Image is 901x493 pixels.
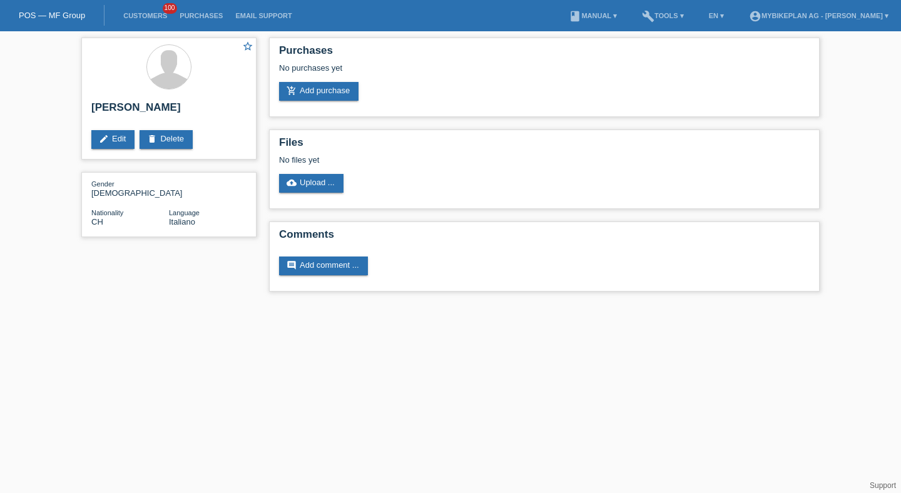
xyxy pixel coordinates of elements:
h2: Files [279,136,810,155]
div: No files yet [279,155,661,165]
i: star_border [242,41,253,52]
i: add_shopping_cart [287,86,297,96]
i: book [569,10,581,23]
span: Gender [91,180,115,188]
a: star_border [242,41,253,54]
span: Italiano [169,217,195,226]
a: cloud_uploadUpload ... [279,174,344,193]
h2: Purchases [279,44,810,63]
h2: Comments [279,228,810,247]
span: Switzerland [91,217,103,226]
i: delete [147,134,157,144]
a: bookManual ▾ [562,12,623,19]
span: Language [169,209,200,216]
a: deleteDelete [140,130,193,149]
a: buildTools ▾ [636,12,690,19]
span: Nationality [91,209,123,216]
a: editEdit [91,130,135,149]
div: [DEMOGRAPHIC_DATA] [91,179,169,198]
i: build [642,10,654,23]
a: Purchases [173,12,229,19]
i: cloud_upload [287,178,297,188]
a: add_shopping_cartAdd purchase [279,82,359,101]
a: Support [870,481,896,490]
a: POS — MF Group [19,11,85,20]
a: EN ▾ [703,12,730,19]
a: account_circleMybikeplan AG - [PERSON_NAME] ▾ [743,12,895,19]
span: 100 [163,3,178,14]
a: commentAdd comment ... [279,257,368,275]
i: edit [99,134,109,144]
div: No purchases yet [279,63,810,82]
i: comment [287,260,297,270]
i: account_circle [749,10,761,23]
h2: [PERSON_NAME] [91,101,247,120]
a: Email Support [229,12,298,19]
a: Customers [117,12,173,19]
